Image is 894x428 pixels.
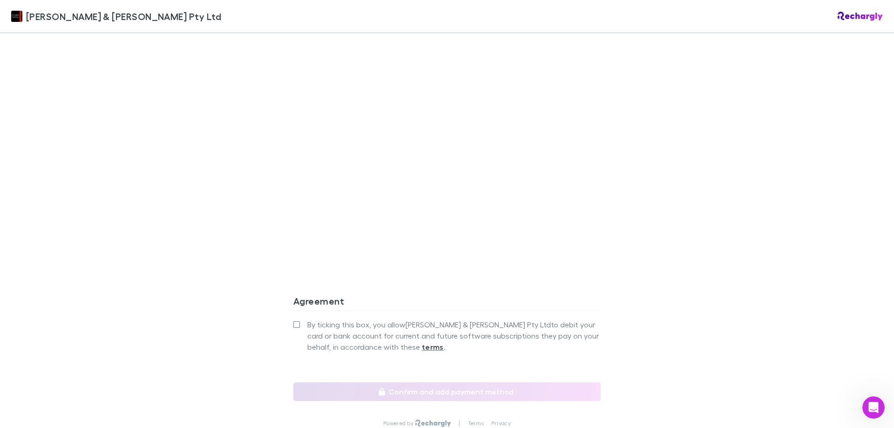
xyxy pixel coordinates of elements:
span: By ticking this box, you allow [PERSON_NAME] & [PERSON_NAME] Pty Ltd to debit your card or bank a... [307,319,601,353]
img: Douglas & Harrison Pty Ltd's Logo [11,11,22,22]
a: Terms [468,420,484,427]
iframe: Secure address input frame [291,38,603,252]
img: Rechargly Logo [415,420,451,427]
p: | [459,420,460,427]
strong: terms [422,342,444,352]
img: Rechargly Logo [838,12,883,21]
h3: Agreement [293,295,601,310]
button: Confirm and add payment method [293,382,601,401]
iframe: Intercom live chat [862,396,885,419]
p: Powered by [383,420,415,427]
a: Privacy [491,420,511,427]
span: [PERSON_NAME] & [PERSON_NAME] Pty Ltd [26,9,221,23]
